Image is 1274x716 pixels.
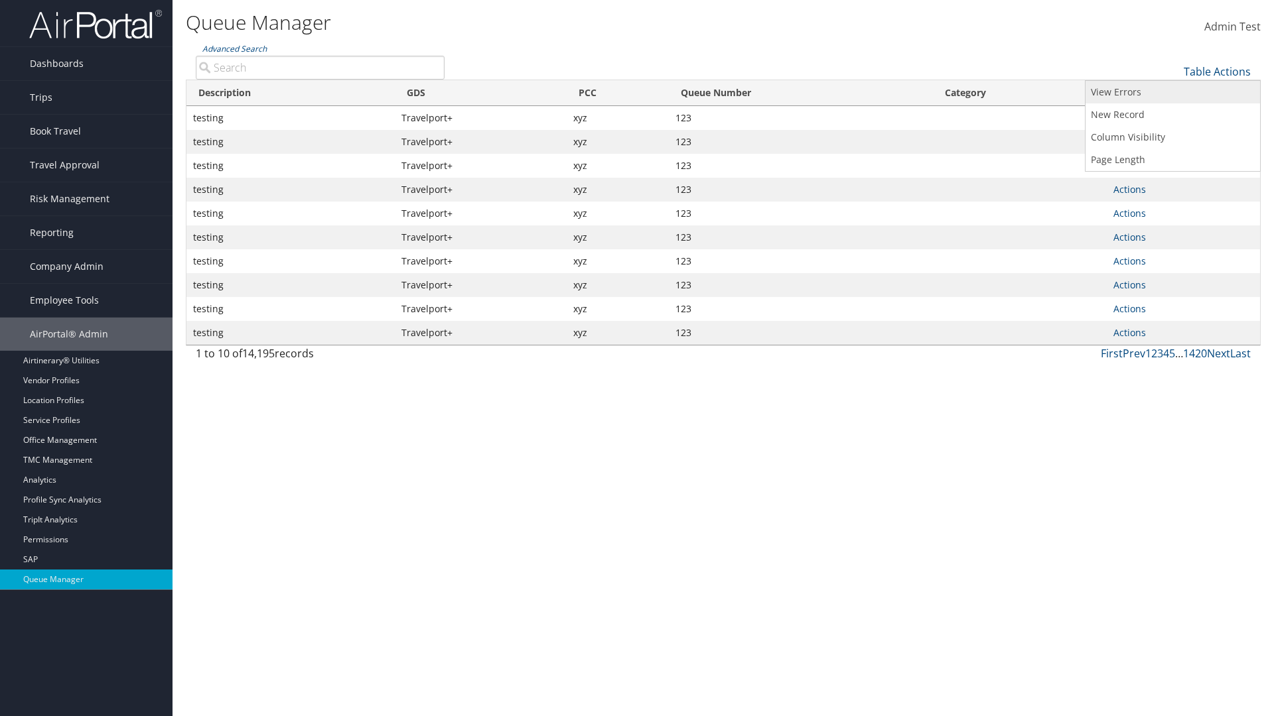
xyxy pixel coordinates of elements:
[29,9,162,40] img: airportal-logo.png
[1086,81,1260,103] a: View Errors
[30,216,74,249] span: Reporting
[30,318,108,351] span: AirPortal® Admin
[30,149,100,182] span: Travel Approval
[1086,103,1260,126] a: New Record
[30,284,99,317] span: Employee Tools
[1086,126,1260,149] a: Column Visibility
[30,47,84,80] span: Dashboards
[30,81,52,114] span: Trips
[30,115,81,148] span: Book Travel
[1086,149,1260,171] a: Page Length
[30,250,104,283] span: Company Admin
[30,182,109,215] span: Risk Management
